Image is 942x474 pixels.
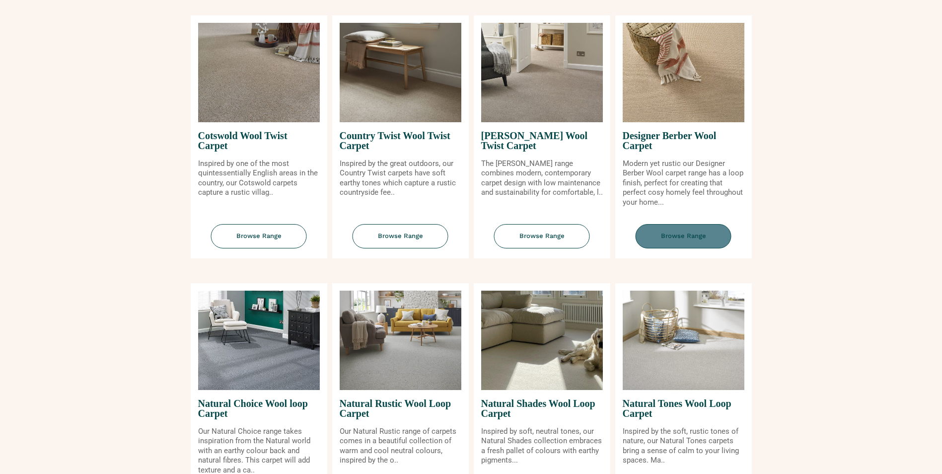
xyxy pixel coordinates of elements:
span: Browse Range [636,224,731,248]
p: Inspired by soft, neutral tones, our Natural Shades collection embraces a fresh pallet of colours... [481,427,603,466]
a: Browse Range [191,224,327,258]
img: Natural Tones Wool Loop Carpet [623,291,744,390]
span: Natural Choice Wool loop Carpet [198,390,320,427]
img: Craven Wool Twist Carpet [481,23,603,122]
img: Natural Shades Wool Loop Carpet [481,291,603,390]
span: Natural Tones Wool Loop Carpet [623,390,744,427]
p: Modern yet rustic our Designer Berber Wool carpet range has a loop finish, perfect for creating t... [623,159,744,208]
span: Natural Shades Wool Loop Carpet [481,390,603,427]
p: Inspired by the great outdoors, our Country Twist carpets have soft earthy tones which capture a ... [340,159,461,198]
a: Browse Range [615,224,752,258]
img: Country Twist Wool Twist Carpet [340,23,461,122]
span: Browse Range [211,224,307,248]
span: Designer Berber Wool Carpet [623,122,744,159]
span: Browse Range [353,224,448,248]
span: [PERSON_NAME] Wool Twist Carpet [481,122,603,159]
img: Designer Berber Wool Carpet [623,23,744,122]
span: Browse Range [494,224,590,248]
span: Cotswold Wool Twist Carpet [198,122,320,159]
span: Country Twist Wool Twist Carpet [340,122,461,159]
img: Cotswold Wool Twist Carpet [198,23,320,122]
a: Browse Range [332,224,469,258]
img: Natural Rustic Wool Loop Carpet [340,291,461,390]
span: Natural Rustic Wool Loop Carpet [340,390,461,427]
p: Inspired by the soft, rustic tones of nature, our Natural Tones carpets bring a sense of calm to ... [623,427,744,466]
a: Browse Range [474,224,610,258]
p: Inspired by one of the most quintessentially English areas in the country, our Cotswold carpets c... [198,159,320,198]
p: Our Natural Rustic range of carpets comes in a beautiful collection of warm and cool neutral colo... [340,427,461,466]
img: Natural Choice Wool loop Carpet [198,291,320,390]
p: The [PERSON_NAME] range combines modern, contemporary carpet design with low maintenance and sust... [481,159,603,198]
